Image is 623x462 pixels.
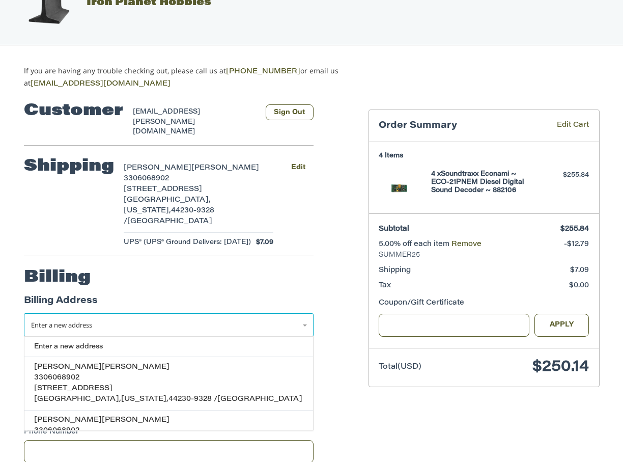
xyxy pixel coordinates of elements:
span: 3306068902 [34,427,79,434]
input: Gift Certificate or Coupon Code [379,314,529,337]
div: Coupon/Gift Certificate [379,298,589,309]
span: Subtotal [379,226,409,233]
button: Edit [284,160,314,175]
span: [PERSON_NAME] [102,364,169,371]
span: [GEOGRAPHIC_DATA], [124,197,211,204]
a: Remove [451,241,482,248]
p: If you are having any trouble checking out, please call us at or email us at [24,65,353,90]
div: $255.84 [536,170,589,180]
h2: Shipping [24,156,114,177]
h4: 4 x Soundtraxx Econami ~ ECO-21PNEM Diesel Digital Sound Decoder ~ 882106 [431,170,534,195]
span: 3306068902 [34,374,79,382]
span: [PERSON_NAME] [124,165,191,172]
h2: Billing [24,267,91,288]
span: [STREET_ADDRESS] [124,186,202,193]
span: [US_STATE], [124,207,171,214]
span: $250.14 [532,360,589,375]
span: [PERSON_NAME] [34,364,102,371]
span: UPS® (UPS® Ground Delivers: [DATE]) [124,237,251,248]
span: Enter a new address [31,320,92,330]
span: 44230-9328 / [168,396,217,403]
span: $255.84 [560,226,589,233]
a: [PHONE_NUMBER] [226,68,300,75]
span: -$12.79 [564,241,589,248]
a: Enter or select a different address [24,313,314,337]
span: [US_STATE], [121,396,168,403]
span: [PERSON_NAME] [102,417,169,424]
span: [GEOGRAPHIC_DATA], [34,396,121,403]
span: [PERSON_NAME] [34,417,102,424]
a: [PERSON_NAME][PERSON_NAME]3306068902[STREET_ADDRESS][GEOGRAPHIC_DATA],[US_STATE],44230-9328 /[GEO... [29,357,308,410]
span: $7.09 [570,267,589,274]
span: $7.09 [251,237,273,248]
legend: Billing Address [24,294,98,313]
h3: 4 Items [379,152,589,160]
span: [GEOGRAPHIC_DATA] [217,396,302,403]
span: [PERSON_NAME] [191,165,259,172]
span: Total (USD) [379,363,421,371]
a: Edit Cart [528,120,589,132]
h3: Order Summary [379,120,528,132]
button: Apply [534,314,589,337]
button: Sign Out [266,104,314,120]
span: [GEOGRAPHIC_DATA] [127,218,212,225]
div: [EMAIL_ADDRESS][PERSON_NAME][DOMAIN_NAME] [133,107,256,137]
span: 44230-9328 / [124,207,214,225]
span: [STREET_ADDRESS] [34,385,112,392]
span: Shipping [379,267,411,274]
a: [EMAIL_ADDRESS][DOMAIN_NAME] [31,80,171,88]
span: SUMMER25 [379,250,589,260]
label: Phone Number [24,427,314,438]
a: Enter a new address [29,337,308,357]
span: $0.00 [569,282,589,289]
h2: Customer [24,101,123,121]
span: 3306068902 [124,175,169,182]
span: Tax [379,282,391,289]
span: 5.00% off each item [379,241,451,248]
